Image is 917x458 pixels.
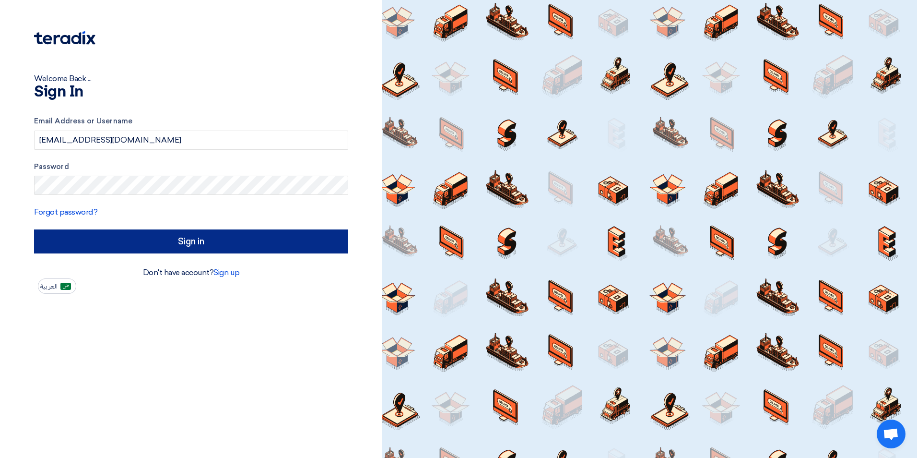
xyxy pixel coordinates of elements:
img: ar-AR.png [60,283,71,290]
label: Email Address or Username [34,116,348,127]
img: Teradix logo [34,31,95,45]
input: Enter your business email or username [34,131,348,150]
button: العربية [38,278,76,294]
div: Don't have account? [34,267,348,278]
a: Forgot password? [34,207,97,217]
a: Sign up [213,268,239,277]
input: Sign in [34,229,348,253]
div: Welcome Back ... [34,73,348,84]
h1: Sign In [34,84,348,100]
a: Open chat [877,420,905,448]
span: العربية [40,283,58,290]
label: Password [34,161,348,172]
